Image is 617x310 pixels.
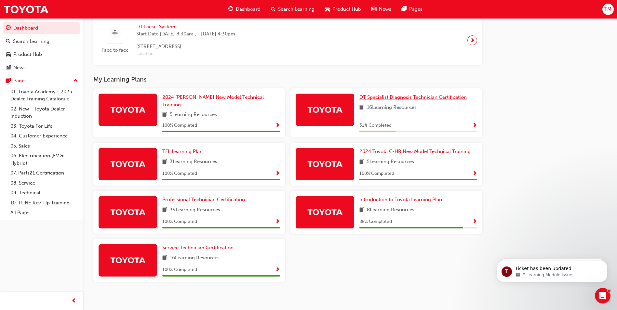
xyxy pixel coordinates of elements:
a: news-iconNews [366,3,396,16]
span: news-icon [371,5,376,13]
span: DT Specialist Diagnosis Technician Certification [359,94,467,100]
a: News [3,62,80,74]
button: Show Progress [275,218,280,226]
span: 100 % Completed [359,170,394,177]
a: Service Technician Certification [162,244,236,252]
span: 100 % Completed [162,170,197,177]
span: book-icon [359,104,364,112]
span: Show Progress [275,219,280,225]
span: [STREET_ADDRESS] [136,43,235,50]
div: Pages [13,77,27,84]
button: Show Progress [275,266,280,274]
img: Trak [307,206,343,218]
a: 07. Parts21 Certification [8,168,80,178]
img: Trak [307,158,343,170]
a: 04. Customer Experience [8,131,80,141]
a: 06. Electrification (EV & Hybrid) [8,151,80,168]
span: sessionType_FACE_TO_FACE-icon [113,29,117,37]
span: Professional Technician Certification [162,197,245,202]
span: 16 Learning Resources [170,254,220,262]
span: Service Technician Certification [162,245,234,251]
span: 8 Learning Resources [367,206,414,214]
div: News [13,64,26,71]
a: Product Hub [3,48,80,60]
iframe: Intercom live chat [595,288,610,304]
img: Trak [110,254,146,266]
img: Trak [110,104,146,115]
span: book-icon [162,206,167,214]
a: Introduction to Toyota Learning Plan [359,196,445,203]
span: Pages [409,6,423,13]
span: search-icon [6,39,10,45]
span: 16 Learning Resources [367,104,417,112]
a: 2024 Toyota C-HR New Model Technical Training [359,148,473,155]
span: 100 % Completed [162,218,197,226]
img: Trak [110,206,146,218]
span: Search Learning [278,6,315,13]
span: 39 Learning Resources [170,206,220,214]
div: Search Learning [13,38,49,45]
a: 01. Toyota Academy - 2025 Dealer Training Catalogue [8,87,80,104]
span: book-icon [162,111,167,119]
span: Location [136,50,235,58]
a: DT Specialist Diagnosis Technician Certification [359,94,469,101]
span: car-icon [6,52,11,58]
span: Show Progress [472,171,477,177]
span: book-icon [162,254,167,262]
button: Pages [3,75,80,87]
button: Show Progress [472,170,477,178]
a: 03. Toyota For Life [8,121,80,131]
span: guage-icon [228,5,233,13]
button: Show Progress [275,122,280,130]
span: News [379,6,391,13]
button: Show Progress [472,218,477,226]
span: 5 Learning Resources [367,158,414,166]
span: up-icon [73,77,78,85]
span: pages-icon [6,78,11,84]
span: Start Date: [DATE] 8:30am , - [DATE] 4:30pm [136,30,235,38]
a: Search Learning [3,35,80,47]
button: DashboardSearch LearningProduct HubNews [3,21,80,75]
span: 5 Learning Resources [170,111,217,119]
a: 09. Technical [8,188,80,198]
span: TFL Learning Plan [162,149,203,154]
span: book-icon [359,158,364,166]
img: Trak [110,158,146,170]
span: Show Progress [275,171,280,177]
span: Face to face [99,46,131,54]
a: car-iconProduct Hub [320,3,366,16]
span: 2024 Toyota C-HR New Model Technical Training [359,149,471,154]
a: guage-iconDashboard [223,3,266,16]
a: 05. Sales [8,141,80,151]
a: pages-iconPages [396,3,428,16]
span: 100 % Completed [162,122,197,129]
button: TM [602,4,614,15]
a: TFL Learning Plan [162,148,205,155]
h3: My Learning Plans [93,76,482,83]
span: 31 % Completed [359,122,392,129]
span: news-icon [6,65,11,71]
a: Professional Technician Certification [162,196,248,203]
span: guage-icon [6,25,11,31]
img: Trak [3,2,49,17]
span: DT Diesel Systems [136,23,235,31]
span: Product Hub [332,6,361,13]
span: Show Progress [275,267,280,273]
a: All Pages [8,208,80,218]
span: pages-icon [402,5,407,13]
span: Dashboard [236,6,261,13]
a: 10. TUNE Rev-Up Training [8,198,80,208]
img: Trak [307,104,343,115]
span: Show Progress [472,219,477,225]
span: 3 Learning Resources [170,158,217,166]
iframe: Intercom notifications message [487,247,617,292]
a: 2024 [PERSON_NAME] New Model Technical Training [162,94,280,108]
span: book-icon [162,158,167,166]
span: Show Progress [472,123,477,129]
div: Product Hub [13,51,42,58]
